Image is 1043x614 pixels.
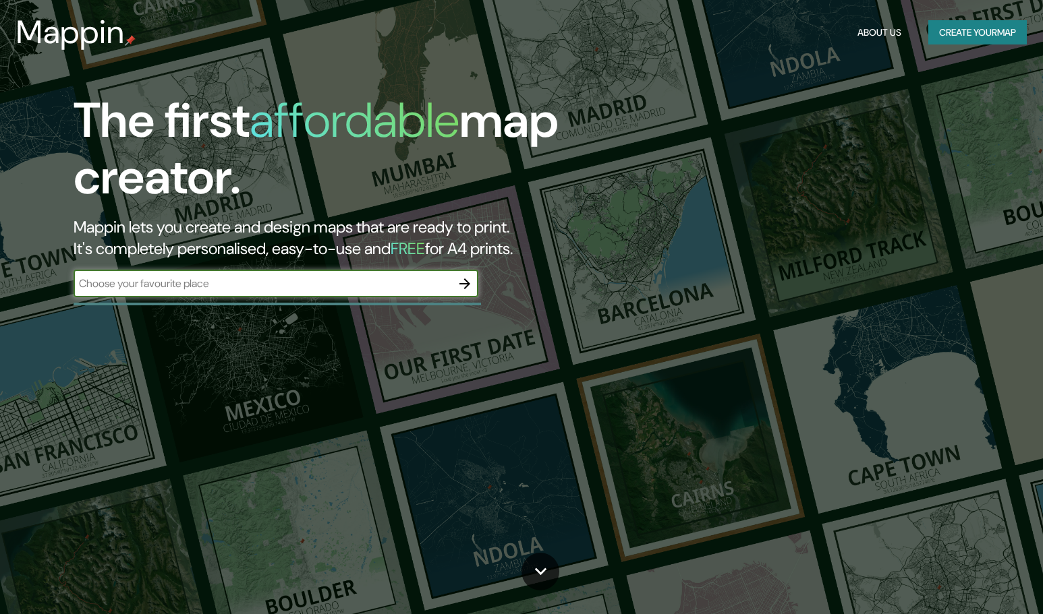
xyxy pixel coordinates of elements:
[250,89,459,152] h1: affordable
[74,276,451,291] input: Choose your favourite place
[74,92,595,216] h1: The first map creator.
[391,238,425,259] h5: FREE
[125,35,136,46] img: mappin-pin
[852,20,907,45] button: About Us
[928,20,1027,45] button: Create yourmap
[16,13,125,51] h3: Mappin
[74,216,595,259] h2: Mappin lets you create and design maps that are ready to print. It's completely personalised, eas...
